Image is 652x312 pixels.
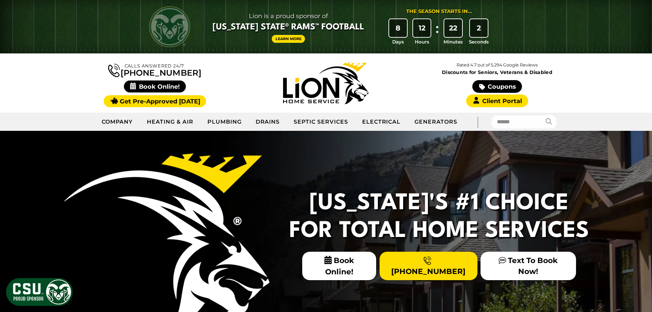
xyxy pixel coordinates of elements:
[149,6,190,47] img: CSU Rams logo
[411,61,583,69] p: Rated 4.7 out of 5,294 Google Reviews
[95,113,140,130] a: Company
[470,19,488,37] div: 2
[472,80,522,93] a: Coupons
[201,113,249,130] a: Plumbing
[469,38,489,45] span: Seconds
[302,252,376,280] span: Book Online!
[466,95,528,107] a: Client Portal
[213,11,364,22] span: Lion is a proud sponsor of
[283,62,369,104] img: Lion Home Service
[272,35,305,43] a: Learn More
[406,8,472,15] div: The Season Starts in...
[415,38,429,45] span: Hours
[287,113,355,130] a: Septic Services
[104,95,206,107] a: Get Pre-Approved [DATE]
[285,190,593,245] h2: [US_STATE]'s #1 Choice For Total Home Services
[213,22,364,33] span: [US_STATE] State® Rams™ Football
[481,252,576,280] a: Text To Book Now!
[249,113,287,130] a: Drains
[392,38,404,45] span: Days
[5,277,74,307] img: CSU Sponsor Badge
[355,113,408,130] a: Electrical
[413,19,431,37] div: 12
[434,19,440,46] div: :
[408,113,464,130] a: Generators
[444,38,463,45] span: Minutes
[464,113,491,131] div: |
[108,62,201,77] a: [PHONE_NUMBER]
[389,19,407,37] div: 8
[140,113,200,130] a: Heating & Air
[124,80,186,92] span: Book Online!
[413,70,581,75] span: Discounts for Seniors, Veterans & Disabled
[380,252,477,280] a: [PHONE_NUMBER]
[444,19,462,37] div: 22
